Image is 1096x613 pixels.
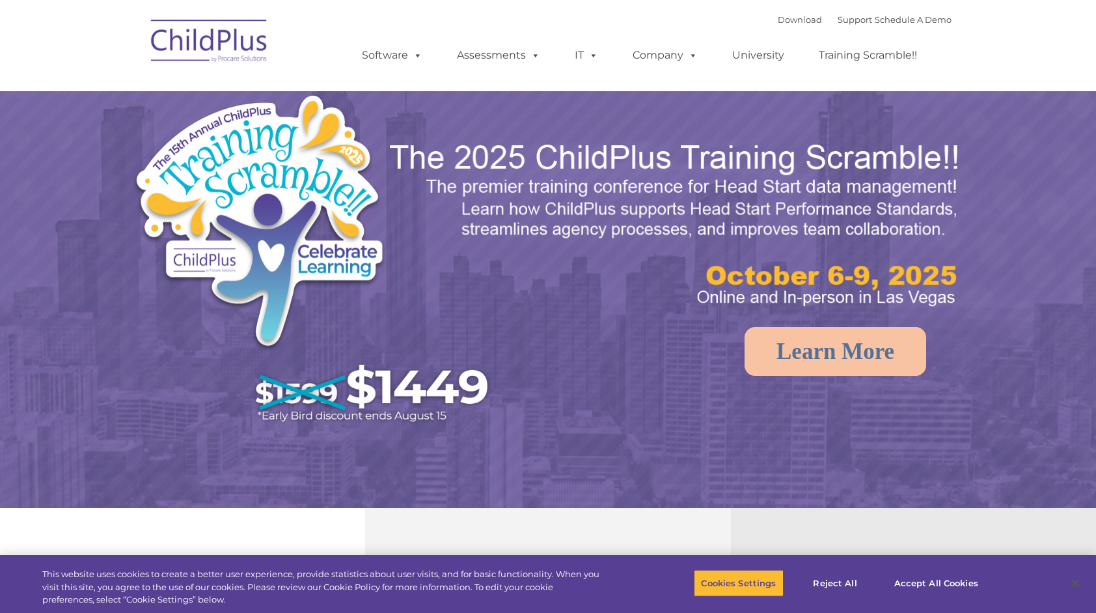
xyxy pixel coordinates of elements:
a: Company [620,42,711,68]
a: IT [562,42,611,68]
button: Cookies Settings [694,569,783,597]
a: Software [349,42,435,68]
a: Download [778,14,822,25]
a: Assessments [444,42,553,68]
button: Close [1061,569,1089,597]
div: This website uses cookies to create a better user experience, provide statistics about user visit... [42,568,603,606]
img: ChildPlus by Procare Solutions [144,10,275,76]
a: Learn More [745,327,926,376]
button: Reject All [795,569,876,597]
span: Last name [181,86,221,96]
a: Schedule A Demo [875,14,952,25]
button: Accept All Cookies [887,569,985,597]
a: Support [838,14,872,25]
a: University [719,42,797,68]
span: Phone number [181,139,236,149]
font: | [778,14,952,25]
a: Training Scramble!! [806,42,930,68]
